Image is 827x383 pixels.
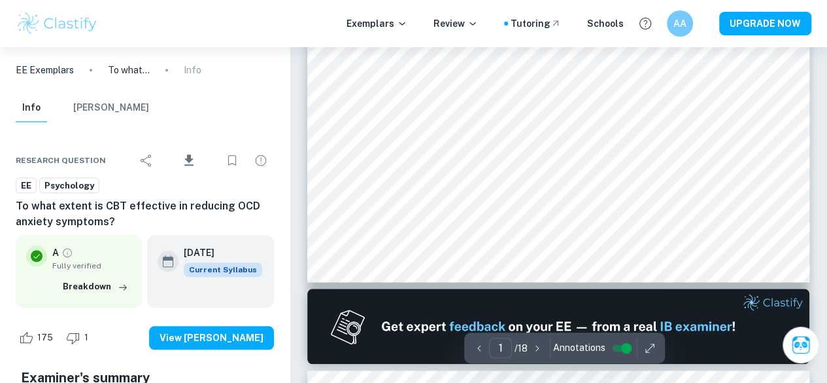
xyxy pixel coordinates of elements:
[433,16,478,31] p: Review
[61,247,73,259] a: Grade fully verified
[59,277,131,297] button: Breakdown
[587,16,624,31] a: Schools
[39,177,99,194] a: Psychology
[77,331,95,344] span: 1
[184,263,262,277] span: Current Syllabus
[553,341,605,355] span: Annotations
[52,260,131,272] span: Fully verified
[307,289,809,364] img: Ad
[346,16,407,31] p: Exemplars
[511,16,561,31] a: Tutoring
[248,147,274,173] div: Report issue
[30,331,60,344] span: 175
[667,10,693,37] button: AA
[16,94,47,122] button: Info
[515,341,528,356] p: / 18
[219,147,245,173] div: Bookmark
[634,12,656,35] button: Help and Feedback
[16,63,74,77] a: EE Exemplars
[16,179,36,192] span: EE
[16,10,99,37] img: Clastify logo
[63,327,95,348] div: Dislike
[16,327,60,348] div: Like
[673,16,688,31] h6: AA
[783,327,819,363] button: Ask Clai
[133,147,160,173] div: Share
[16,177,37,194] a: EE
[40,179,99,192] span: Psychology
[108,63,150,77] p: To what extent is CBT effective in reducing OCD anxiety symptoms?
[719,12,811,35] button: UPGRADE NOW
[16,198,274,230] h6: To what extent is CBT effective in reducing OCD anxiety symptoms?
[184,263,262,277] div: This exemplar is based on the current syllabus. Feel free to refer to it for inspiration/ideas wh...
[16,155,106,166] span: Research question
[52,246,59,260] p: A
[184,63,201,77] p: Info
[184,246,252,260] h6: [DATE]
[73,94,149,122] button: [PERSON_NAME]
[149,326,274,350] button: View [PERSON_NAME]
[162,143,216,177] div: Download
